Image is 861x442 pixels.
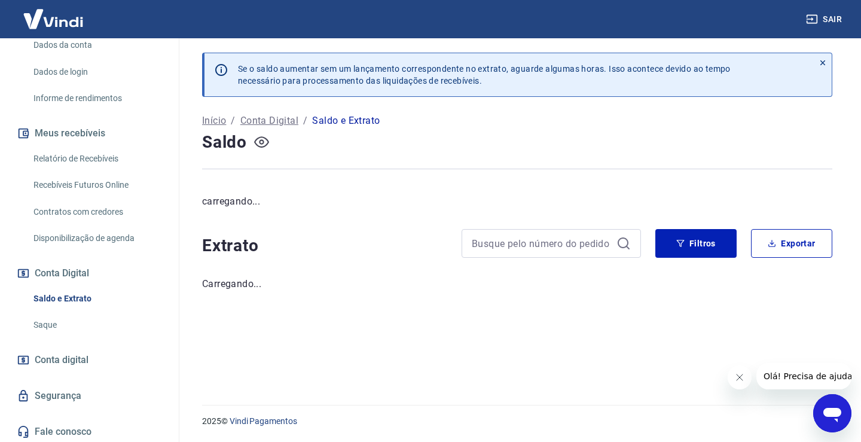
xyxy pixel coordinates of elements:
button: Meus recebíveis [14,120,164,147]
a: Disponibilização de agenda [29,226,164,251]
iframe: Mensagem da empresa [756,363,851,389]
button: Filtros [655,229,737,258]
a: Segurança [14,383,164,409]
h4: Saldo [202,130,247,154]
a: Conta Digital [240,114,298,128]
span: Conta digital [35,352,88,368]
a: Contratos com credores [29,200,164,224]
p: Se o saldo aumentar sem um lançamento correspondente no extrato, aguarde algumas horas. Isso acon... [238,63,731,87]
button: Exportar [751,229,832,258]
a: Saldo e Extrato [29,286,164,311]
button: Sair [804,8,847,31]
a: Início [202,114,226,128]
a: Relatório de Recebíveis [29,147,164,171]
iframe: Fechar mensagem [728,365,752,389]
p: carregando... [202,194,832,209]
a: Dados de login [29,60,164,84]
a: Saque [29,313,164,337]
p: / [303,114,307,128]
button: Conta Digital [14,260,164,286]
h4: Extrato [202,234,447,258]
p: / [231,114,235,128]
input: Busque pelo número do pedido [472,234,612,252]
a: Informe de rendimentos [29,86,164,111]
a: Dados da conta [29,33,164,57]
a: Recebíveis Futuros Online [29,173,164,197]
img: Vindi [14,1,92,37]
span: Olá! Precisa de ajuda? [7,8,100,18]
a: Vindi Pagamentos [230,416,297,426]
iframe: Botão para abrir a janela de mensagens [813,394,851,432]
p: 2025 © [202,415,832,428]
p: Saldo e Extrato [312,114,380,128]
a: Conta digital [14,347,164,373]
p: Carregando... [202,277,832,291]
